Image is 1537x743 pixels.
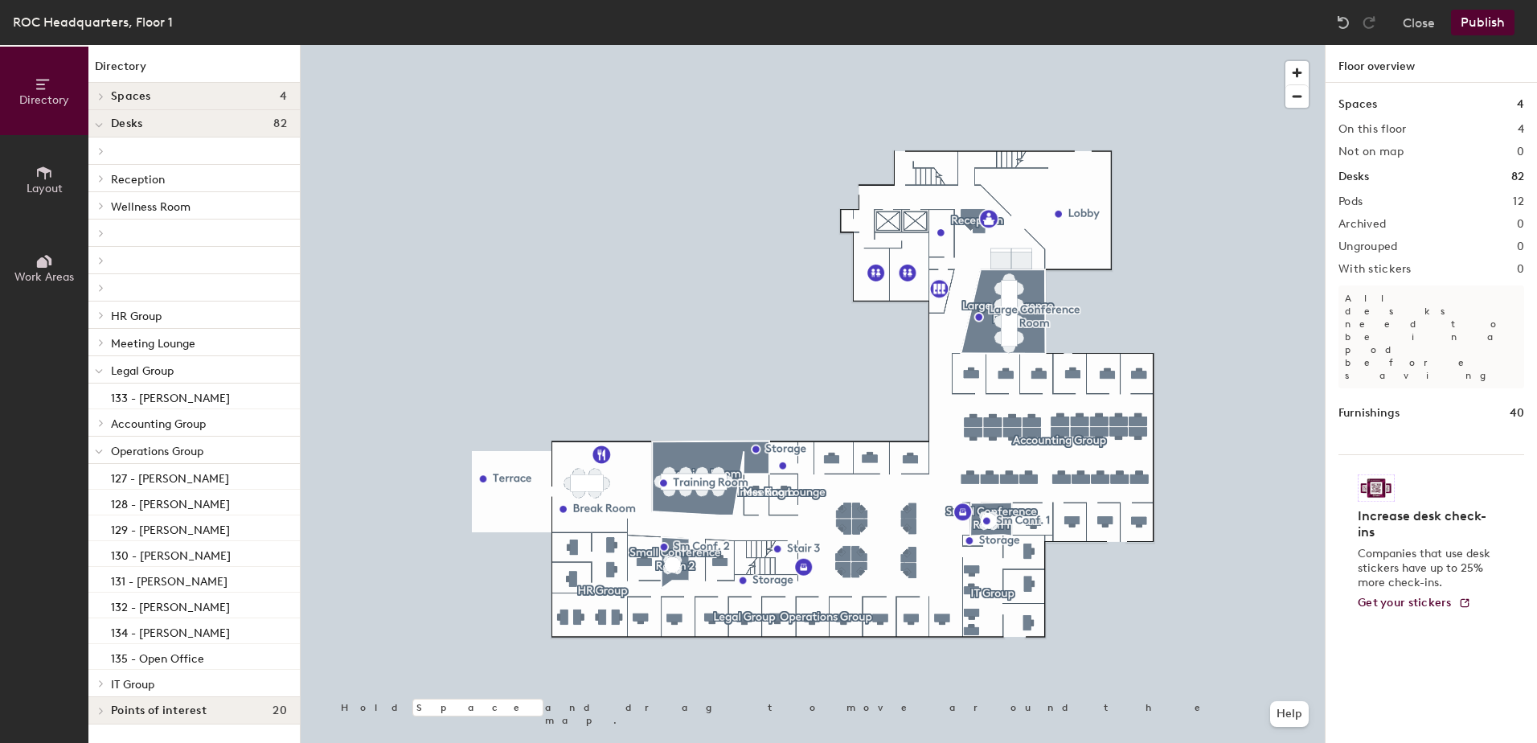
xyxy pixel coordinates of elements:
span: Spaces [111,90,151,103]
h2: 0 [1517,263,1524,276]
button: Help [1270,701,1309,727]
span: 82 [273,117,287,130]
span: Points of interest [111,704,207,717]
h4: Increase desk check-ins [1358,508,1495,540]
h1: 40 [1510,404,1524,422]
h2: Pods [1338,195,1363,208]
p: 134 - [PERSON_NAME] [111,622,230,640]
h1: Floor overview [1326,45,1537,83]
p: 129 - [PERSON_NAME] [111,519,230,537]
h2: 0 [1517,146,1524,158]
span: Accounting Group [111,417,206,431]
p: 135 - Open Office [111,647,204,666]
h1: 82 [1511,168,1524,186]
span: HR Group [111,310,162,323]
h2: 4 [1518,123,1524,136]
span: 4 [280,90,287,103]
span: Directory [19,93,69,107]
span: Work Areas [14,270,74,284]
span: Desks [111,117,142,130]
h2: 0 [1517,240,1524,253]
img: Undo [1335,14,1351,31]
h2: 0 [1517,218,1524,231]
img: Sticker logo [1358,474,1395,502]
p: All desks need to be in a pod before saving [1338,285,1524,388]
h1: Spaces [1338,96,1377,113]
span: 20 [273,704,287,717]
h2: Ungrouped [1338,240,1398,253]
span: Wellness Room [111,200,191,214]
h1: Directory [88,58,300,83]
p: 130 - [PERSON_NAME] [111,544,231,563]
img: Redo [1361,14,1377,31]
h1: Furnishings [1338,404,1400,422]
h2: Not on map [1338,146,1404,158]
span: Reception [111,173,165,187]
h1: Desks [1338,168,1369,186]
h2: On this floor [1338,123,1407,136]
span: Meeting Lounge [111,337,195,351]
p: 127 - [PERSON_NAME] [111,467,229,486]
span: IT Group [111,678,154,692]
a: Get your stickers [1358,597,1471,610]
p: 128 - [PERSON_NAME] [111,493,230,511]
span: Get your stickers [1358,596,1452,610]
button: Close [1403,10,1435,35]
button: Publish [1451,10,1514,35]
span: Operations Group [111,445,203,458]
span: Legal Group [111,364,174,378]
h2: 12 [1513,195,1524,208]
span: Layout [27,182,63,195]
p: 133 - [PERSON_NAME] [111,387,230,405]
p: Companies that use desk stickers have up to 25% more check-ins. [1358,547,1495,590]
p: 131 - [PERSON_NAME] [111,570,227,589]
p: 132 - [PERSON_NAME] [111,596,230,614]
h2: Archived [1338,218,1386,231]
h2: With stickers [1338,263,1412,276]
h1: 4 [1517,96,1524,113]
div: ROC Headquarters, Floor 1 [13,12,173,32]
